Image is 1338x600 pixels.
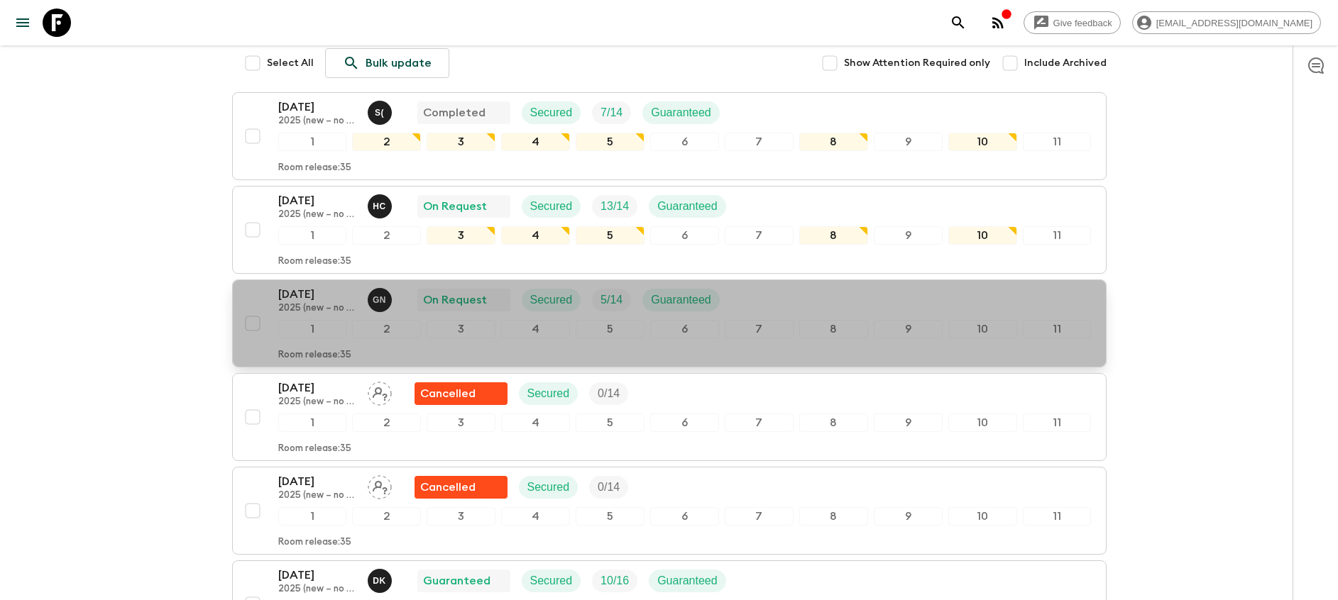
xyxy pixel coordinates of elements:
p: Completed [423,104,486,121]
div: 6 [650,320,719,338]
span: Damien Kim [368,573,395,584]
div: 6 [650,413,719,432]
div: 6 [650,133,719,151]
div: Secured [522,101,581,124]
p: 2025 (new – no [DEMOGRAPHIC_DATA] stay) [278,490,356,501]
p: On Request [423,291,487,309]
div: 9 [874,320,943,338]
a: Bulk update [325,48,449,78]
div: Trip Fill [592,570,637,592]
div: 1 [278,133,347,151]
div: Flash Pack cancellation [415,476,508,499]
p: [DATE] [278,567,356,584]
div: Secured [522,195,581,218]
div: 6 [650,507,719,526]
div: 7 [725,413,794,432]
p: Secured [530,104,573,121]
button: HC [368,194,395,218]
span: Heeyoung Cho [368,199,395,210]
span: Assign pack leader [368,479,392,491]
div: 5 [576,226,645,245]
div: 2 [352,226,421,245]
p: 2025 (new – no [DEMOGRAPHIC_DATA] stay) [278,116,356,127]
p: 2025 (new – no [DEMOGRAPHIC_DATA] stay) [278,396,356,408]
div: 10 [948,320,1017,338]
div: 2 [352,320,421,338]
p: 2025 (new – no [DEMOGRAPHIC_DATA] stay) [278,209,356,221]
p: Room release: 35 [278,443,351,455]
span: Select All [267,56,314,70]
div: 5 [576,507,645,526]
p: H C [373,201,386,212]
p: Secured [530,291,573,309]
div: 2 [352,133,421,151]
p: [DATE] [278,379,356,396]
div: 11 [1023,507,1092,526]
span: Give feedback [1046,18,1120,28]
a: Give feedback [1024,11,1121,34]
div: 6 [650,226,719,245]
div: 7 [725,320,794,338]
button: GN [368,288,395,312]
div: 10 [948,507,1017,526]
div: 3 [427,226,495,245]
p: Guaranteed [657,572,718,589]
div: 10 [948,413,1017,432]
div: 7 [725,507,794,526]
p: On Request [423,198,487,215]
span: [EMAIL_ADDRESS][DOMAIN_NAME] [1148,18,1320,28]
p: Cancelled [420,479,476,496]
button: menu [9,9,37,37]
p: Room release: 35 [278,256,351,267]
div: 3 [427,413,495,432]
span: Assign pack leader [368,386,392,397]
div: Trip Fill [592,101,631,124]
div: 8 [799,507,868,526]
div: Trip Fill [592,195,637,218]
p: Guaranteed [423,572,490,589]
div: 8 [799,320,868,338]
div: 4 [501,320,570,338]
p: 10 / 16 [601,572,629,589]
div: 3 [427,507,495,526]
div: 4 [501,413,570,432]
button: [DATE]2025 (new – no [DEMOGRAPHIC_DATA] stay)Heeyoung ChoOn RequestSecuredTrip FillGuaranteed1234... [232,186,1107,274]
span: Show Attention Required only [844,56,990,70]
p: Secured [527,385,570,402]
div: 8 [799,226,868,245]
div: 7 [725,133,794,151]
div: 3 [427,133,495,151]
div: 11 [1023,320,1092,338]
div: 11 [1023,413,1092,432]
div: 9 [874,507,943,526]
div: 4 [501,507,570,526]
p: Secured [530,572,573,589]
div: Trip Fill [589,476,628,499]
p: [DATE] [278,192,356,209]
div: 2 [352,507,421,526]
span: Include Archived [1024,56,1107,70]
p: [DATE] [278,99,356,116]
div: 9 [874,226,943,245]
div: 1 [278,320,347,338]
div: Trip Fill [589,382,628,405]
p: 13 / 14 [601,198,629,215]
p: Room release: 35 [278,162,351,174]
div: 2 [352,413,421,432]
div: Secured [522,289,581,311]
p: 5 / 14 [601,291,623,309]
p: Secured [527,479,570,496]
div: 9 [874,413,943,432]
p: 2025 (new – no [DEMOGRAPHIC_DATA] stay) [278,584,356,595]
p: [DATE] [278,473,356,490]
button: [DATE]2025 (new – no [DEMOGRAPHIC_DATA] stay)Assign pack leaderFlash Pack cancellationSecuredTrip... [232,467,1107,555]
div: 1 [278,413,347,432]
div: 4 [501,133,570,151]
p: D K [373,575,386,587]
div: 11 [1023,226,1092,245]
button: [DATE]2025 (new – no [DEMOGRAPHIC_DATA] stay)Assign pack leaderFlash Pack cancellationSecuredTrip... [232,373,1107,461]
div: Secured [519,382,578,405]
div: 7 [725,226,794,245]
div: 10 [948,133,1017,151]
p: Cancelled [420,385,476,402]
